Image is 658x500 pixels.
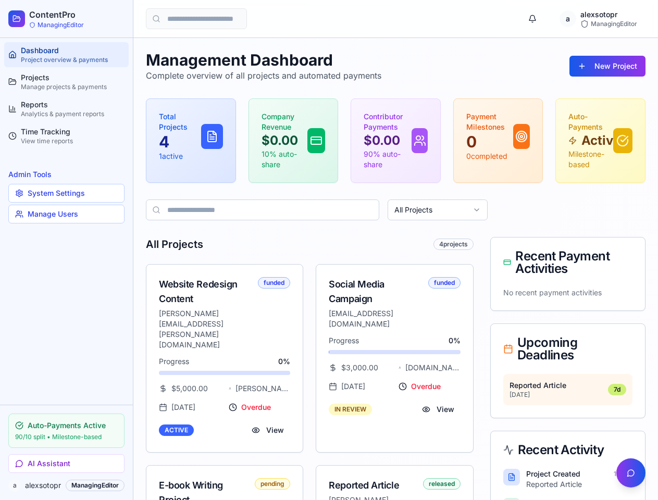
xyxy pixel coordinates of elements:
div: View time reports [21,137,125,145]
span: [PERSON_NAME][EMAIL_ADDRESS][DOMAIN_NAME] [235,383,290,394]
span: $5,000.00 [171,383,208,394]
div: Recent Payment Activities [503,250,632,275]
p: [PERSON_NAME][EMAIL_ADDRESS][PERSON_NAME][DOMAIN_NAME] [159,308,254,350]
div: funded [428,277,461,289]
p: Project Created [526,469,580,479]
div: Reported Article [329,478,418,493]
button: View [245,421,290,440]
span: Progress [159,356,189,367]
div: Reports [21,99,125,110]
h2: ContentPro [29,8,84,21]
span: Auto-Payments Active [28,420,106,431]
div: 7d [608,384,626,395]
p: 4 [159,132,201,151]
div: released [423,478,461,490]
p: Milestone-based [568,149,613,170]
span: [DATE] [171,402,195,413]
span: a [560,10,576,27]
p: Reported Article [510,380,604,391]
p: ManagingEditor [38,21,84,29]
div: ACTIVE [159,424,194,436]
div: Project overview & payments [21,56,125,64]
p: 0 completed [466,151,514,161]
p: [DATE] [510,391,604,399]
div: Dashboard [21,45,125,56]
span: a [8,479,21,492]
p: Reported Article [526,479,632,490]
button: Manage Users [8,205,125,223]
p: 10% auto-share [262,149,307,170]
p: Company Revenue [262,111,307,132]
p: $0.00 [262,132,307,149]
p: 90/10 split • Milestone-based [15,433,118,441]
p: $0.00 [364,132,412,149]
div: pending [255,478,290,490]
span: 1h ago [614,470,632,478]
span: [DOMAIN_NAME][EMAIL_ADDRESS][DOMAIN_NAME] [405,362,460,373]
p: Complete overview of all projects and automated payments [146,69,381,82]
p: Total Projects [159,111,201,132]
div: ManagingEditor [66,480,125,491]
p: No recent payment activities [503,287,632,298]
p: [EMAIL_ADDRESS][DOMAIN_NAME] [329,308,424,329]
h1: Management Dashboard [146,51,381,69]
p: Contributor Payments [364,111,412,132]
p: 1 active [159,151,201,161]
button: System Settings [8,184,125,203]
div: Recent Activity [503,444,632,456]
div: ManagingEditor [580,20,637,28]
a: ProjectsManage projects & payments [4,69,129,94]
span: Overdue [411,381,441,392]
span: [DATE] [341,381,365,392]
button: New Project [569,56,645,77]
div: Upcoming Deadlines [503,336,632,361]
div: Social Media Campaign [329,277,424,306]
div: Manage projects & payments [21,83,125,91]
a: Time TrackingView time reports [4,123,129,148]
div: Analytics & payment reports [21,110,125,118]
div: funded [258,277,290,289]
a: ReportsAnalytics & payment reports [4,96,129,121]
p: 0 [466,132,514,151]
span: alexsotopr [25,480,61,491]
span: Active [581,132,613,149]
button: View [416,400,461,419]
div: alexsotopr [580,9,637,20]
p: 90% auto-share [364,149,412,170]
a: DashboardProject overview & payments [4,42,129,67]
p: Payment Milestones [466,111,514,132]
button: AI Assistant [8,454,125,473]
div: Website Redesign Content [159,277,254,306]
p: Auto-Payments [568,111,613,132]
button: aalexsotopr ManagingEditor [551,8,645,29]
span: 0 % [449,335,461,346]
div: Time Tracking [21,127,125,137]
div: IN REVIEW [329,404,372,415]
h3: Admin Tools [8,169,125,180]
span: Progress [329,335,359,346]
span: Overdue [241,402,271,413]
span: 0 % [278,356,290,367]
h2: All Projects [146,237,203,252]
div: Projects [21,72,125,83]
div: 4 projects [433,239,474,250]
span: $3,000.00 [341,362,378,373]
